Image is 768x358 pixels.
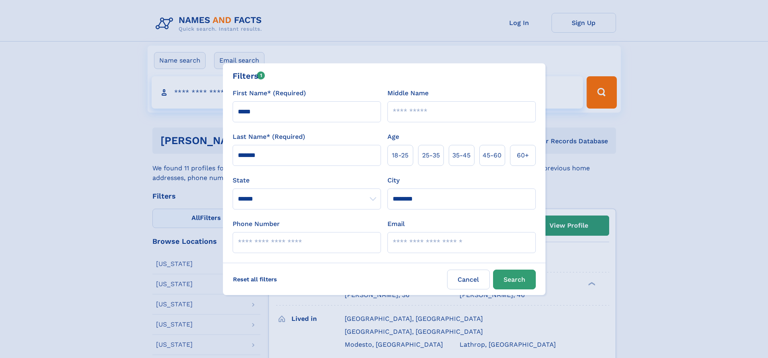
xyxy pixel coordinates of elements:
span: 60+ [517,151,529,160]
label: Email [387,219,405,229]
span: 45‑60 [483,151,502,160]
label: Last Name* (Required) [233,132,305,142]
label: Age [387,132,399,142]
span: 25‑35 [422,151,440,160]
label: State [233,176,381,185]
span: 18‑25 [392,151,408,160]
label: City [387,176,400,185]
label: Phone Number [233,219,280,229]
label: Cancel [447,270,490,289]
label: Reset all filters [228,270,282,289]
label: Middle Name [387,88,429,98]
div: Filters [233,70,265,82]
button: Search [493,270,536,289]
label: First Name* (Required) [233,88,306,98]
span: 35‑45 [452,151,470,160]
